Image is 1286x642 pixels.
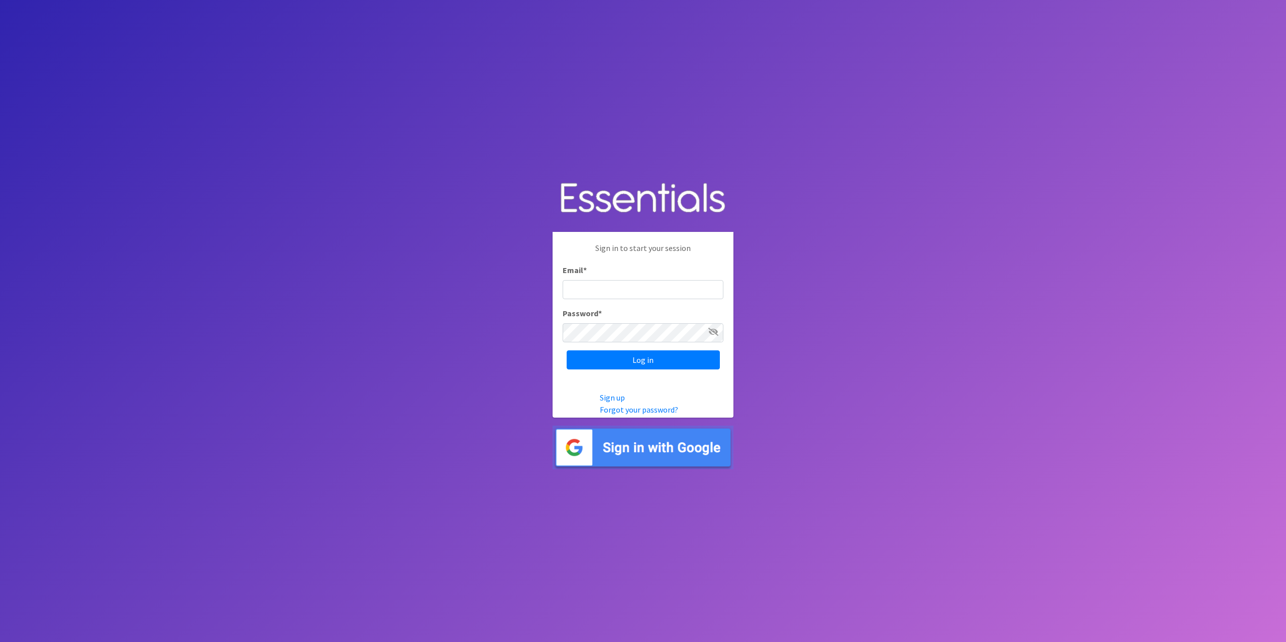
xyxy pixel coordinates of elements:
[563,307,602,319] label: Password
[553,426,733,469] img: Sign in with Google
[563,242,723,264] p: Sign in to start your session
[598,308,602,318] abbr: required
[553,173,733,224] img: Human Essentials
[583,265,587,275] abbr: required
[600,405,678,415] a: Forgot your password?
[563,264,587,276] label: Email
[600,393,625,403] a: Sign up
[567,350,720,369] input: Log in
